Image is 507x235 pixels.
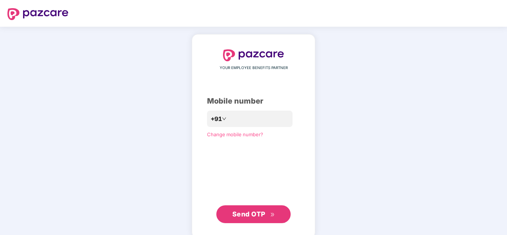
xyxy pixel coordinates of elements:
[222,117,226,121] span: down
[7,8,68,20] img: logo
[216,205,291,223] button: Send OTPdouble-right
[220,65,288,71] span: YOUR EMPLOYEE BENEFITS PARTNER
[270,212,275,217] span: double-right
[223,49,284,61] img: logo
[207,131,263,137] a: Change mobile number?
[232,210,265,218] span: Send OTP
[207,95,300,107] div: Mobile number
[211,114,222,124] span: +91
